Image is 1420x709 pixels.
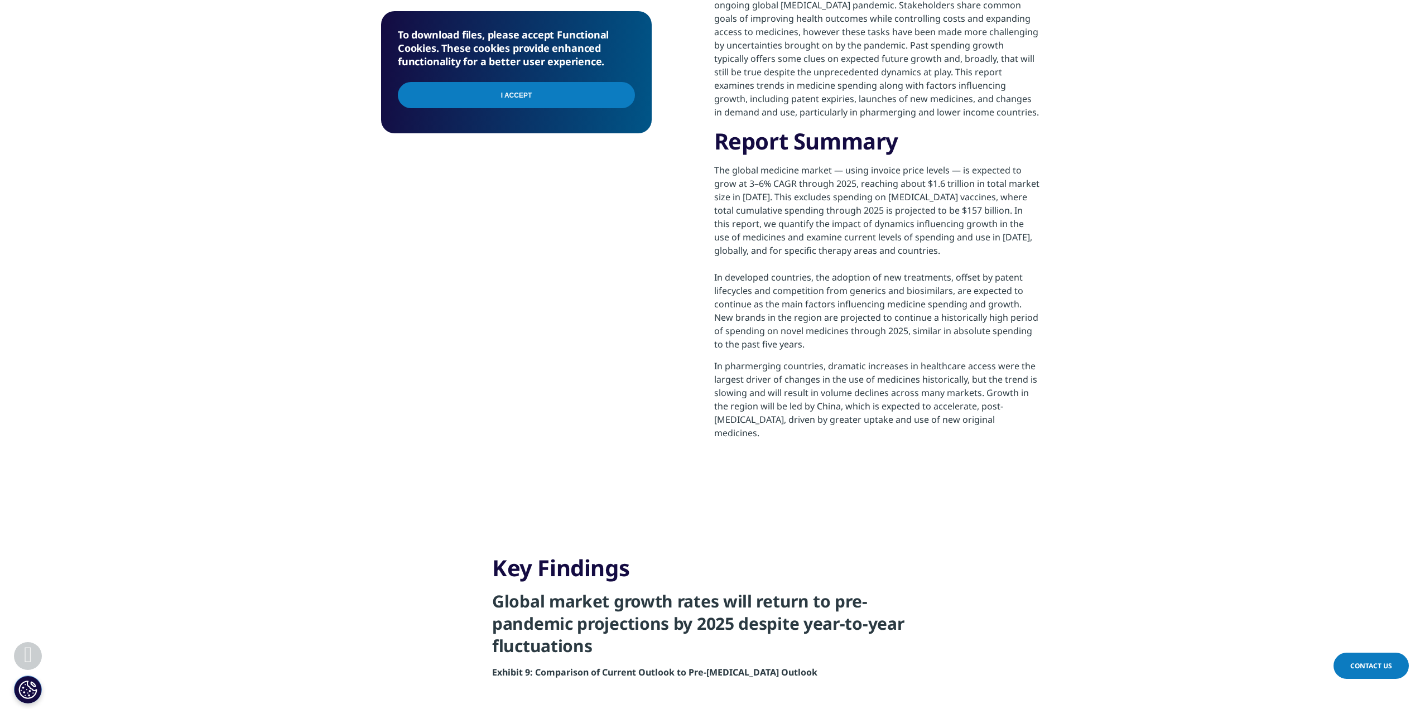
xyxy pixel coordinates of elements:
button: Cookies Settings [14,676,42,703]
h4: Global market growth rates will return to pre-pandemic projections by 2025 despite year-to-year f... [492,590,928,665]
h3: Report Summary [714,127,1039,163]
h3: Key Findings [492,554,928,590]
input: I Accept [398,82,635,108]
p: In pharmerging countries, dramatic increases in healthcare access were the largest driver of chan... [714,359,1039,448]
h5: To download files, please accept Functional Cookies. These cookies provide enhanced functionality... [398,28,635,68]
p: The global medicine market — using invoice price levels — is expected to grow at 3–6% CAGR throug... [714,163,1039,359]
strong: Exhibit 9: Comparison of Current Outlook to Pre-[MEDICAL_DATA] Outlook [492,666,817,678]
span: Contact Us [1350,661,1392,671]
a: Contact Us [1334,653,1409,679]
